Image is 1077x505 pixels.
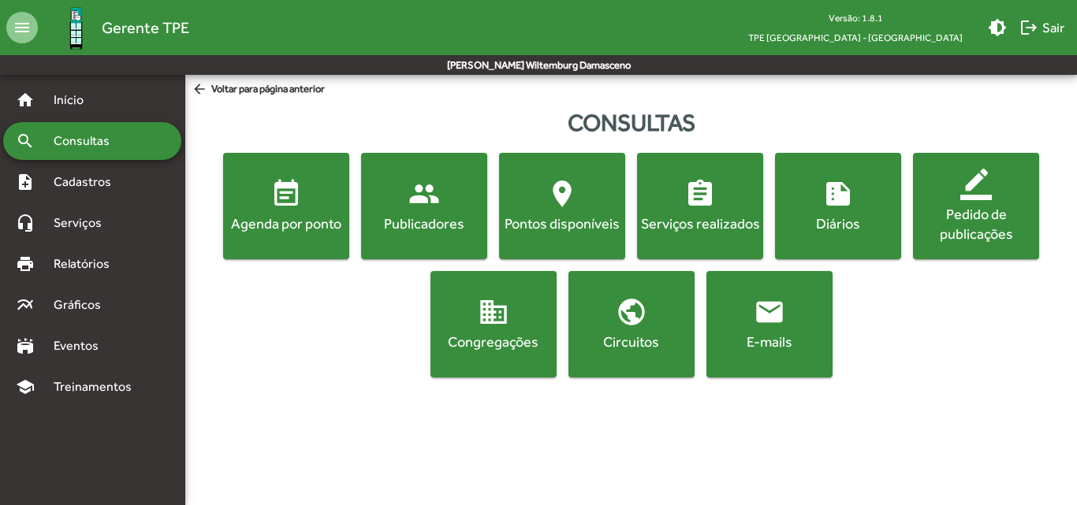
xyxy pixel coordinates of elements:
[430,271,557,377] button: Congregações
[960,169,992,200] mat-icon: border_color
[16,336,35,355] mat-icon: stadium
[44,295,122,314] span: Gráficos
[434,332,553,351] div: Congregações
[916,204,1036,243] div: Pedido de publicações
[44,214,123,232] span: Serviços
[408,178,440,210] mat-icon: people
[637,153,763,259] button: Serviços realizados
[223,153,349,259] button: Agenda por ponto
[44,91,106,110] span: Início
[913,153,1039,259] button: Pedido de publicações
[499,153,625,259] button: Pontos disponíveis
[616,296,647,328] mat-icon: public
[16,91,35,110] mat-icon: home
[6,12,38,43] mat-icon: menu
[706,271,833,377] button: E-mails
[684,178,716,210] mat-icon: assignment
[1013,13,1071,42] button: Sair
[38,2,189,54] a: Gerente TPE
[572,332,691,351] div: Circuitos
[192,81,211,98] mat-icon: arrow_back
[546,178,578,210] mat-icon: location_on
[44,132,130,150] span: Consultas
[1019,13,1064,42] span: Sair
[478,296,509,328] mat-icon: domain
[44,336,120,355] span: Eventos
[16,254,35,273] mat-icon: print
[16,377,35,396] mat-icon: school
[16,173,35,191] mat-icon: note_add
[16,295,35,314] mat-icon: multiline_chart
[640,214,760,233] div: Serviços realizados
[736,28,975,47] span: TPE [GEOGRAPHIC_DATA] - [GEOGRAPHIC_DATA]
[16,214,35,232] mat-icon: headset_mic
[775,153,901,259] button: Diários
[988,18,1007,37] mat-icon: brightness_medium
[754,296,785,328] mat-icon: email
[270,178,302,210] mat-icon: event_note
[44,173,132,191] span: Cadastros
[736,8,975,28] div: Versão: 1.8.1
[16,132,35,150] mat-icon: search
[44,254,130,273] span: Relatórios
[364,214,484,233] div: Publicadores
[185,105,1077,140] div: Consultas
[502,214,622,233] div: Pontos disponíveis
[44,377,151,396] span: Treinamentos
[226,214,346,233] div: Agenda por ponto
[192,81,325,98] span: Voltar para página anterior
[361,153,487,259] button: Publicadores
[50,2,102,54] img: Logo
[568,271,695,377] button: Circuitos
[102,15,189,40] span: Gerente TPE
[1019,18,1038,37] mat-icon: logout
[778,214,898,233] div: Diários
[710,332,829,351] div: E-mails
[822,178,854,210] mat-icon: summarize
